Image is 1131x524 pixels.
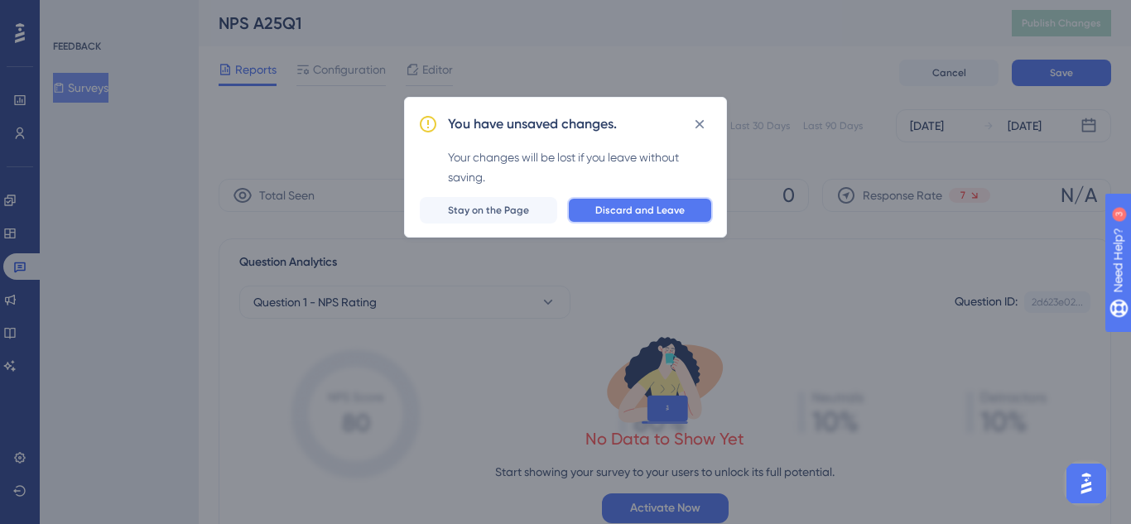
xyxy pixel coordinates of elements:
div: 3 [115,8,120,22]
span: Need Help? [39,4,103,24]
span: Stay on the Page [448,204,529,217]
span: Discard and Leave [595,204,685,217]
h2: You have unsaved changes. [448,114,617,134]
div: Your changes will be lost if you leave without saving. [448,147,713,187]
iframe: UserGuiding AI Assistant Launcher [1061,459,1111,508]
